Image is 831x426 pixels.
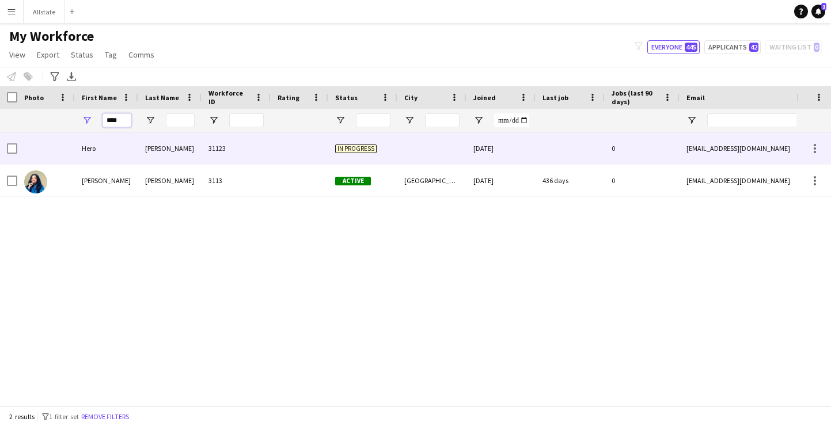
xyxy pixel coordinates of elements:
[24,93,44,102] span: Photo
[66,47,98,62] a: Status
[536,165,605,196] div: 436 days
[821,3,826,10] span: 1
[48,70,62,83] app-action-btn: Advanced filters
[404,115,415,125] button: Open Filter Menu
[425,113,460,127] input: City Filter Input
[24,1,65,23] button: Allstate
[202,165,271,196] div: 3113
[82,93,117,102] span: First Name
[685,43,697,52] span: 445
[356,113,390,127] input: Status Filter Input
[166,113,195,127] input: Last Name Filter Input
[138,165,202,196] div: [PERSON_NAME]
[145,115,155,125] button: Open Filter Menu
[82,115,92,125] button: Open Filter Menu
[335,115,346,125] button: Open Filter Menu
[605,132,680,164] div: 0
[71,50,93,60] span: Status
[404,93,418,102] span: City
[335,93,358,102] span: Status
[749,43,758,52] span: 42
[145,93,179,102] span: Last Name
[466,132,536,164] div: [DATE]
[202,132,271,164] div: 31123
[686,115,697,125] button: Open Filter Menu
[105,50,117,60] span: Tag
[278,93,299,102] span: Rating
[103,113,131,127] input: First Name Filter Input
[64,70,78,83] app-action-btn: Export XLSX
[704,40,761,54] button: Applicants42
[335,177,371,185] span: Active
[229,113,264,127] input: Workforce ID Filter Input
[811,5,825,18] a: 1
[473,93,496,102] span: Joined
[397,165,466,196] div: [GEOGRAPHIC_DATA]
[208,89,250,106] span: Workforce ID
[686,93,705,102] span: Email
[124,47,159,62] a: Comms
[37,50,59,60] span: Export
[473,115,484,125] button: Open Filter Menu
[612,89,659,106] span: Jobs (last 90 days)
[128,50,154,60] span: Comms
[208,115,219,125] button: Open Filter Menu
[9,28,94,45] span: My Workforce
[100,47,122,62] a: Tag
[32,47,64,62] a: Export
[79,410,131,423] button: Remove filters
[494,113,529,127] input: Joined Filter Input
[75,132,138,164] div: Hero
[335,144,377,153] span: In progress
[138,132,202,164] div: [PERSON_NAME]
[647,40,700,54] button: Everyone445
[24,170,47,193] img: Sheron Hibbert
[542,93,568,102] span: Last job
[75,165,138,196] div: [PERSON_NAME]
[49,412,79,421] span: 1 filter set
[9,50,25,60] span: View
[466,165,536,196] div: [DATE]
[605,165,680,196] div: 0
[5,47,30,62] a: View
